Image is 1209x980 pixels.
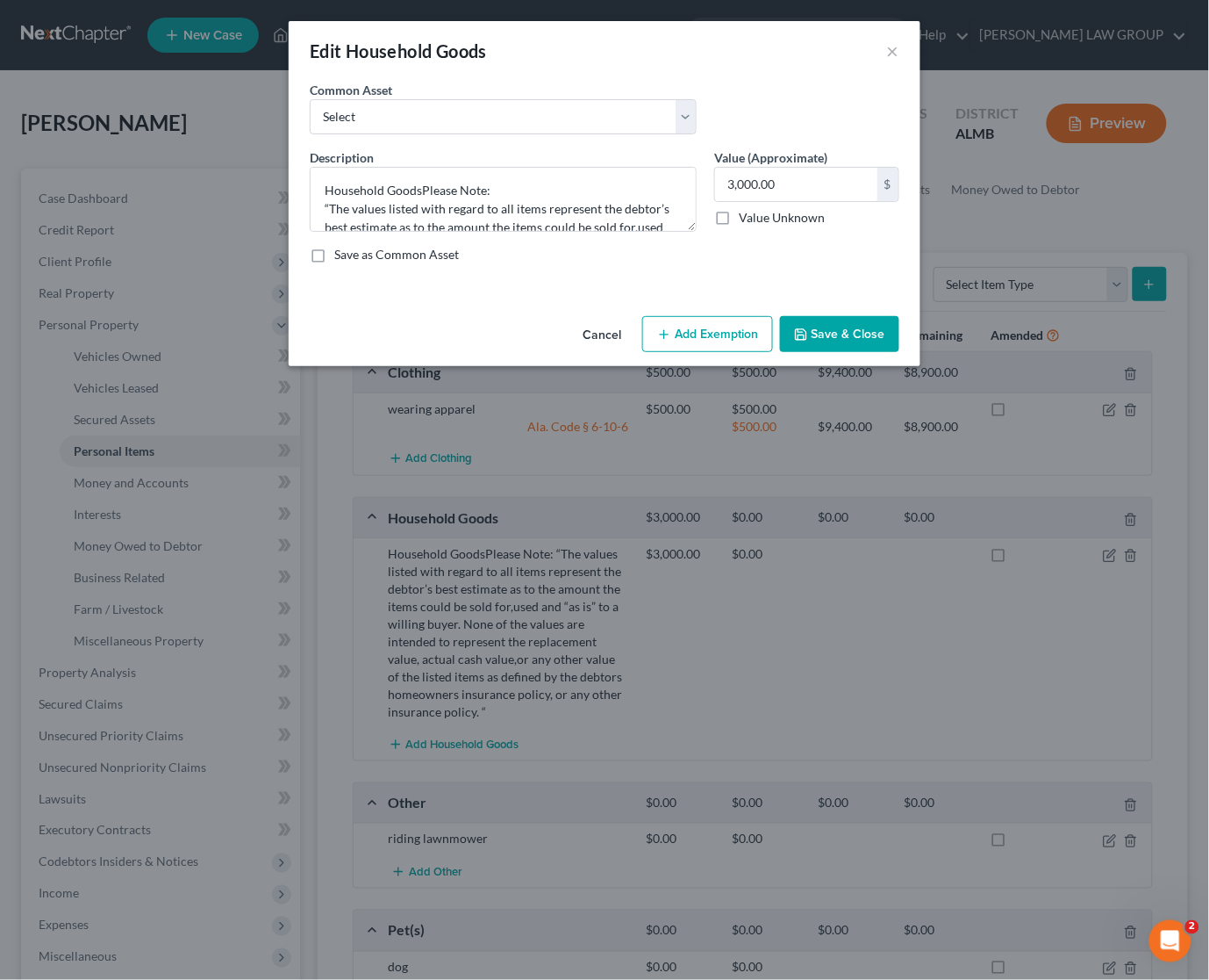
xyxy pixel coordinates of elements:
[877,168,898,201] div: $
[739,209,825,227] label: Value Unknown
[569,318,635,353] button: Cancel
[715,168,877,201] input: 0.00
[642,316,773,353] button: Add Exemption
[780,316,899,353] button: Save & Close
[310,81,392,99] label: Common Asset
[887,40,899,61] button: ×
[334,246,459,263] label: Save as Common Asset
[1185,920,1199,934] span: 2
[714,148,827,167] label: Value (Approximate)
[310,39,487,63] div: Edit Household Goods
[1149,920,1191,962] iframe: Intercom live chat
[310,150,374,165] span: Description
